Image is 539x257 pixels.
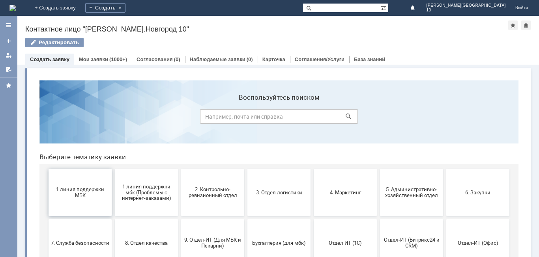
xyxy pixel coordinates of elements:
[214,95,277,142] button: 3. Отдел логистики
[508,20,518,30] div: Добавить в избранное
[85,3,125,13] div: Создать
[413,145,476,192] button: Отдел-ИТ (Офис)
[413,95,476,142] button: 6. Закупки
[150,213,209,225] span: Это соглашение не активно!
[6,79,485,87] header: Выберите тематику заявки
[427,8,506,13] span: 10
[217,115,275,121] span: 3. Отдел логистики
[15,95,79,142] button: 1 линия поддержки МБК
[2,63,15,76] a: Мои согласования
[148,95,211,142] button: 2. Контрольно-ревизионный отдел
[148,196,211,243] button: Это соглашение не активно!
[349,112,408,124] span: 5. Административно-хозяйственный отдел
[190,56,245,62] a: Наблюдаемые заявки
[25,25,508,33] div: Контактное лицо "[PERSON_NAME].Новгород 10"
[18,216,76,222] span: Финансовый отдел
[9,5,16,11] img: logo
[84,216,142,222] span: Франчайзинг
[427,3,506,8] span: [PERSON_NAME][GEOGRAPHIC_DATA]
[521,20,531,30] div: Сделать домашней страницей
[79,56,108,62] a: Мои заявки
[415,166,474,171] span: Отдел-ИТ (Офис)
[15,196,79,243] button: Финансовый отдел
[380,4,388,11] span: Расширенный поиск
[9,5,16,11] a: Перейти на домашнюю страницу
[2,49,15,61] a: Мои заявки
[82,145,145,192] button: 8. Отдел качества
[18,166,76,171] span: 7. Служба безопасности
[281,145,344,192] button: Отдел ИТ (1С)
[84,109,142,127] span: 1 линия поддержки мбк (Проблемы с интернет-заказами)
[247,56,253,62] div: (0)
[217,166,275,171] span: Бухгалтерия (для мбк)
[283,216,341,222] span: не актуален
[354,56,385,62] a: База знаний
[84,166,142,171] span: 8. Отдел качества
[148,145,211,192] button: 9. Отдел-ИТ (Для МБК и Пекарни)
[174,56,180,62] div: (0)
[214,196,277,243] button: [PERSON_NAME]. Услуги ИТ для МБК (оформляет L1)
[347,95,410,142] button: 5. Административно-хозяйственный отдел
[109,56,127,62] div: (1000+)
[217,210,275,228] span: [PERSON_NAME]. Услуги ИТ для МБК (оформляет L1)
[281,196,344,243] button: не актуален
[167,19,325,27] label: Воспользуйтесь поиском
[214,145,277,192] button: Бухгалтерия (для мбк)
[262,56,285,62] a: Карточка
[2,35,15,47] a: Создать заявку
[15,145,79,192] button: 7. Служба безопасности
[82,95,145,142] button: 1 линия поддержки мбк (Проблемы с интернет-заказами)
[415,115,474,121] span: 6. Закупки
[150,112,209,124] span: 2. Контрольно-ревизионный отдел
[18,112,76,124] span: 1 линия поддержки МБК
[281,95,344,142] button: 4. Маркетинг
[137,56,173,62] a: Согласования
[167,35,325,50] input: Например, почта или справка
[349,163,408,175] span: Отдел-ИТ (Битрикс24 и CRM)
[82,196,145,243] button: Франчайзинг
[150,163,209,175] span: 9. Отдел-ИТ (Для МБК и Пекарни)
[283,166,341,171] span: Отдел ИТ (1С)
[30,56,69,62] a: Создать заявку
[347,145,410,192] button: Отдел-ИТ (Битрикс24 и CRM)
[295,56,344,62] a: Соглашения/Услуги
[283,115,341,121] span: 4. Маркетинг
